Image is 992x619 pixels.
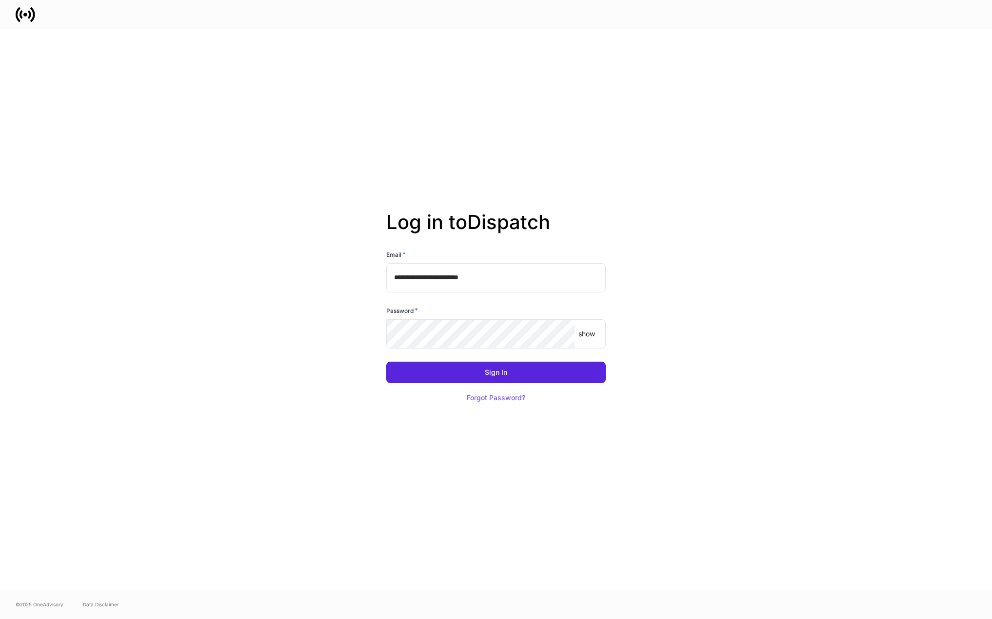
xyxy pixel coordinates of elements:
div: Forgot Password? [467,394,525,401]
button: Forgot Password? [455,387,537,408]
button: Sign In [386,362,606,383]
h6: Password [386,306,418,315]
span: © 2025 OneAdvisory [16,600,63,608]
p: show [578,329,595,339]
h2: Log in to Dispatch [386,211,606,250]
div: Sign In [485,369,507,376]
h6: Email [386,250,406,259]
a: Data Disclaimer [83,600,119,608]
